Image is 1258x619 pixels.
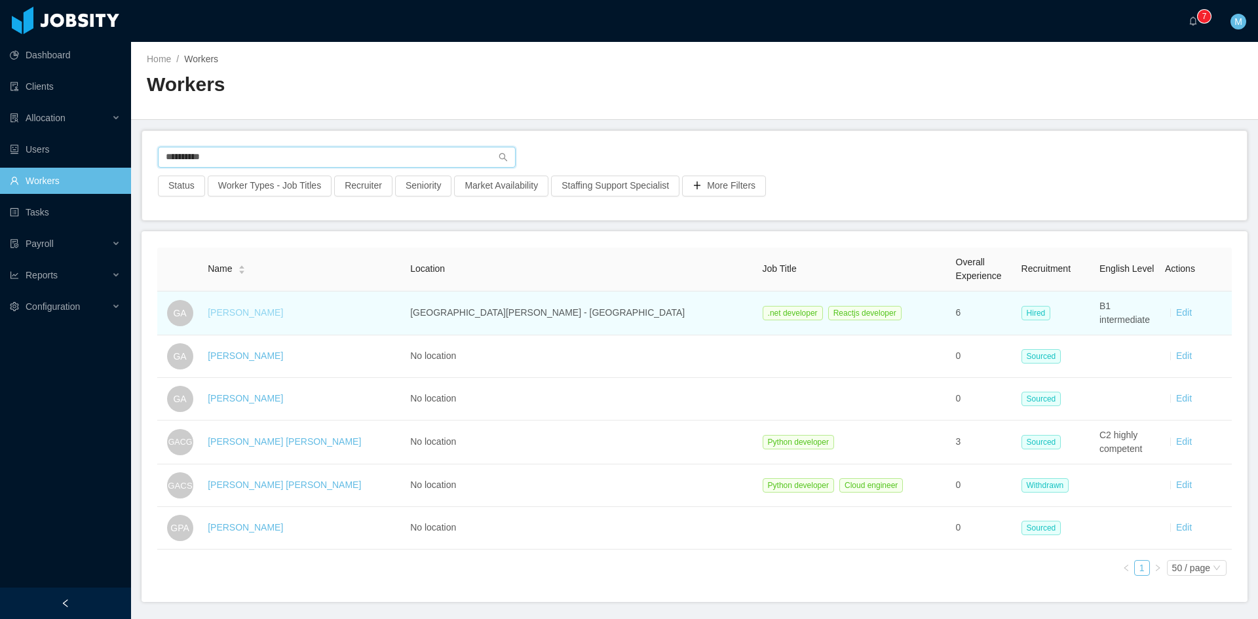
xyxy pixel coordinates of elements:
i: icon: file-protect [10,239,19,248]
a: Edit [1176,350,1192,361]
a: icon: userWorkers [10,168,121,194]
i: icon: down [1213,564,1221,573]
i: icon: bell [1189,16,1198,26]
a: [PERSON_NAME] [208,350,283,361]
span: GACS [168,473,192,498]
td: 0 [951,335,1016,378]
a: Edit [1176,522,1192,533]
a: Sourced [1021,393,1067,403]
span: GA [173,300,186,326]
a: [PERSON_NAME] [208,522,283,533]
a: Edit [1176,479,1192,490]
span: Withdrawn [1021,478,1069,493]
button: Staffing Support Specialist [551,176,679,197]
span: Reactjs developer [828,306,902,320]
span: Cloud engineer [839,478,903,493]
a: [PERSON_NAME] [PERSON_NAME] [208,479,361,490]
span: / [176,54,179,64]
span: Hired [1021,306,1051,320]
a: Edit [1176,436,1192,447]
span: Sourced [1021,521,1061,535]
td: [GEOGRAPHIC_DATA][PERSON_NAME] - [GEOGRAPHIC_DATA] [405,291,757,335]
a: [PERSON_NAME] [PERSON_NAME] [208,436,361,447]
span: Location [410,263,445,274]
span: Sourced [1021,349,1061,364]
span: Reports [26,270,58,280]
span: Python developer [763,478,834,493]
a: Home [147,54,171,64]
a: Sourced [1021,522,1067,533]
button: Market Availability [454,176,548,197]
a: [PERSON_NAME] [208,307,283,318]
h2: Workers [147,71,695,98]
span: Overall Experience [956,257,1002,281]
td: No location [405,421,757,464]
a: Withdrawn [1021,479,1075,490]
i: icon: solution [10,113,19,122]
span: Job Title [763,263,797,274]
sup: 7 [1198,10,1211,23]
td: No location [405,464,757,507]
span: Configuration [26,301,80,312]
a: Edit [1176,307,1192,318]
a: icon: pie-chartDashboard [10,42,121,68]
button: icon: plusMore Filters [682,176,766,197]
td: 0 [951,378,1016,421]
i: icon: search [499,153,508,162]
a: Hired [1021,307,1056,318]
i: icon: caret-down [238,269,245,272]
td: C2 highly competent [1094,421,1160,464]
div: Sort [238,263,246,272]
span: Name [208,262,232,276]
span: Sourced [1021,392,1061,406]
span: Recruitment [1021,263,1071,274]
li: 1 [1134,560,1150,576]
i: icon: caret-up [238,264,245,268]
span: Actions [1165,263,1195,274]
i: icon: line-chart [10,271,19,280]
td: No location [405,335,757,378]
a: icon: robotUsers [10,136,121,162]
a: Edit [1176,393,1192,403]
button: Seniority [395,176,451,197]
a: 1 [1135,561,1149,575]
td: 3 [951,421,1016,464]
button: Worker Types - Job Titles [208,176,332,197]
span: Python developer [763,435,834,449]
span: GPA [170,515,189,541]
a: [PERSON_NAME] [208,393,283,403]
i: icon: setting [10,302,19,311]
i: icon: left [1122,564,1130,572]
span: Sourced [1021,435,1061,449]
span: Allocation [26,113,66,123]
button: Status [158,176,205,197]
span: Workers [184,54,218,64]
a: Sourced [1021,436,1067,447]
button: Recruiter [334,176,392,197]
span: GACG [168,430,192,454]
p: 7 [1202,10,1207,23]
td: B1 intermediate [1094,291,1160,335]
li: Next Page [1150,560,1166,576]
td: 0 [951,464,1016,507]
span: Payroll [26,238,54,249]
i: icon: right [1154,564,1162,572]
a: icon: profileTasks [10,199,121,225]
td: No location [405,507,757,550]
span: GA [173,343,186,369]
li: Previous Page [1118,560,1134,576]
span: M [1234,14,1242,29]
a: icon: auditClients [10,73,121,100]
span: .net developer [763,306,823,320]
span: English Level [1099,263,1154,274]
a: Sourced [1021,350,1067,361]
td: 6 [951,291,1016,335]
td: No location [405,378,757,421]
span: GA [173,386,186,412]
div: 50 / page [1172,561,1210,575]
td: 0 [951,507,1016,550]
